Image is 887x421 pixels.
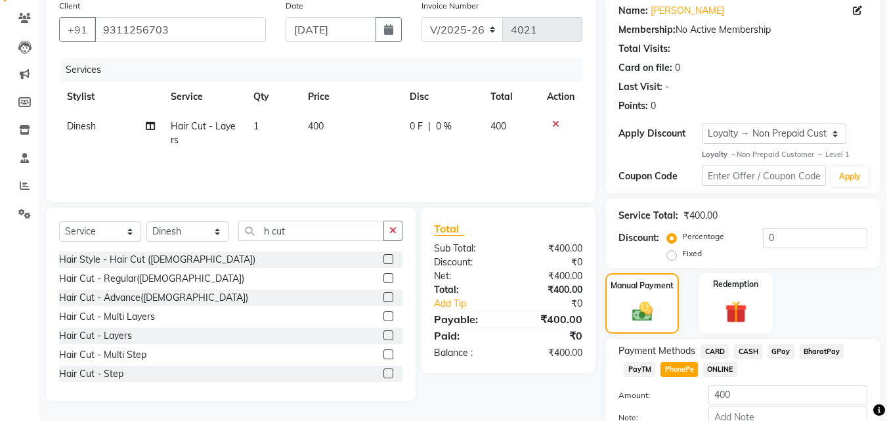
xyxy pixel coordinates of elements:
[59,253,255,267] div: Hair Style - Hair Cut ([DEMOGRAPHIC_DATA])
[703,362,737,377] span: ONLINE
[768,344,794,359] span: GPay
[308,120,324,132] span: 400
[624,362,655,377] span: PayTM
[171,120,236,146] span: Hair Cut - Layers
[424,255,508,269] div: Discount:
[618,209,678,223] div: Service Total:
[800,344,844,359] span: BharatPay
[618,4,648,18] div: Name:
[618,169,701,183] div: Coupon Code
[618,127,701,141] div: Apply Discount
[702,149,867,160] div: Non Prepaid Customer → Level 1
[59,291,248,305] div: Hair Cut - Advance([DEMOGRAPHIC_DATA])
[490,120,506,132] span: 400
[618,80,662,94] div: Last Visit:
[67,120,96,132] span: Dinesh
[618,23,676,37] div: Membership:
[734,344,762,359] span: CASH
[523,297,593,311] div: ₹0
[651,99,656,113] div: 0
[618,61,672,75] div: Card on file:
[424,269,508,283] div: Net:
[651,4,724,18] a: [PERSON_NAME]
[675,61,680,75] div: 0
[246,82,301,112] th: Qty
[424,328,508,343] div: Paid:
[59,17,96,42] button: +91
[682,231,724,242] label: Percentage
[611,280,674,292] label: Manual Payment
[436,120,452,133] span: 0 %
[428,120,431,133] span: |
[508,328,592,343] div: ₹0
[831,167,869,187] button: Apply
[60,58,592,82] div: Services
[665,80,669,94] div: -
[59,272,244,286] div: Hair Cut - Regular([DEMOGRAPHIC_DATA])
[618,344,695,358] span: Payment Methods
[718,298,754,325] img: _gift.svg
[702,150,737,159] strong: Loyalty →
[163,82,246,112] th: Service
[618,23,867,37] div: No Active Membership
[508,311,592,327] div: ₹400.00
[253,120,259,132] span: 1
[434,222,464,236] span: Total
[508,283,592,297] div: ₹400.00
[618,99,648,113] div: Points:
[402,82,483,112] th: Disc
[238,221,384,241] input: Search or Scan
[424,346,508,360] div: Balance :
[618,42,670,56] div: Total Visits:
[660,362,698,377] span: PhonePe
[702,166,826,186] input: Enter Offer / Coupon Code
[483,82,540,112] th: Total
[59,367,123,381] div: Hair Cut - Step
[701,344,729,359] span: CARD
[713,278,758,290] label: Redemption
[508,242,592,255] div: ₹400.00
[95,17,266,42] input: Search by Name/Mobile/Email/Code
[59,82,163,112] th: Stylist
[59,329,132,343] div: Hair Cut - Layers
[683,209,718,223] div: ₹400.00
[508,255,592,269] div: ₹0
[708,385,867,405] input: Amount
[410,120,423,133] span: 0 F
[508,346,592,360] div: ₹400.00
[539,82,582,112] th: Action
[424,311,508,327] div: Payable:
[424,297,522,311] a: Add Tip
[300,82,402,112] th: Price
[424,242,508,255] div: Sub Total:
[626,299,659,323] img: _cash.svg
[618,231,659,245] div: Discount:
[508,269,592,283] div: ₹400.00
[682,248,702,259] label: Fixed
[59,310,155,324] div: Hair Cut - Multi Layers
[59,348,146,362] div: Hair Cut - Multi Step
[609,389,698,401] label: Amount:
[424,283,508,297] div: Total:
